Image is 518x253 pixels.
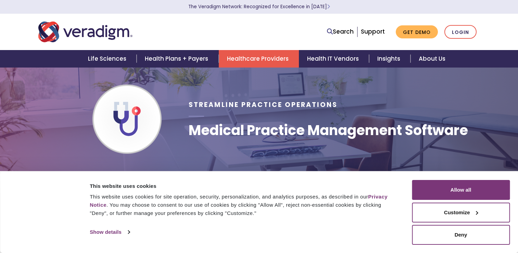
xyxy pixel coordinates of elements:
div: This website uses cookies for site operation, security, personalization, and analytics purposes, ... [90,193,396,217]
span: Learn More [327,3,330,10]
img: Veradigm logo [38,21,132,43]
span: Streamline Practice Operations [189,100,338,109]
a: Life Sciences [80,50,137,68]
a: Support [361,27,385,36]
a: Health IT Vendors [299,50,369,68]
a: Get Demo [396,25,438,39]
div: This website uses cookies [90,182,396,190]
a: Insights [369,50,410,68]
h1: Medical Practice Management Software [189,122,468,138]
a: Health Plans + Payers [137,50,218,68]
a: Show details [90,227,129,237]
a: Search [327,27,354,36]
button: Deny [412,225,510,245]
button: Customize [412,203,510,222]
a: About Us [410,50,454,68]
a: Healthcare Providers [219,50,299,68]
button: Allow all [412,180,510,200]
a: The Veradigm Network: Recognized for Excellence in [DATE]Learn More [188,3,330,10]
a: Login [444,25,477,39]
